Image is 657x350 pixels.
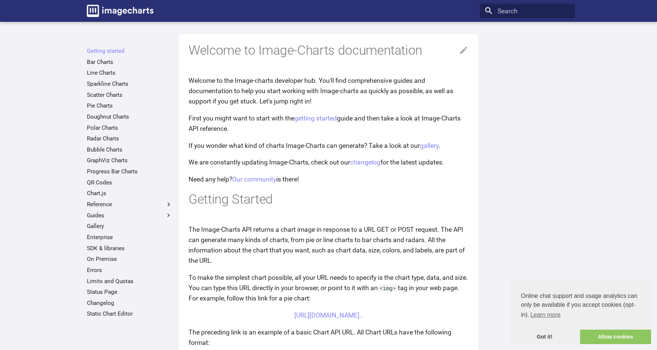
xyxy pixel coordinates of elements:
[87,201,172,208] label: Reference
[87,157,172,164] a: GraphViz Charts
[87,234,172,241] a: Enterprise
[529,309,562,320] a: learn more about cookies
[189,75,468,106] p: Welcome to the Image-charts developer hub. You'll find comprehensive guides and documentation to ...
[87,190,172,197] a: Chart.js
[87,179,172,186] a: QR Codes
[87,288,172,296] a: Status Page
[189,191,468,208] h1: Getting Started
[480,4,575,18] input: Search
[87,146,172,153] a: Bubble Charts
[87,58,172,66] a: Bar Charts
[87,113,172,120] a: Doughnut Charts
[294,115,337,122] a: getting started
[232,176,276,183] a: Our community
[87,5,153,17] img: logo
[189,272,468,303] p: To make the simplest chart possible, all your URL needs to specify is the chart type, data, and s...
[189,113,468,134] p: First you might want to start with the guide and then take a look at Image-Charts API reference.
[87,91,172,99] a: Scatter Charts
[87,212,172,219] label: Guides
[189,157,468,167] p: We are constantly updating Image-Charts, check out our for the latest updates.
[87,80,172,88] a: Sparkline Charts
[87,278,172,285] a: Limits and Quotas
[84,1,157,20] a: Image-Charts documentation
[87,245,172,252] a: SDK & libraries
[350,159,380,166] a: changelog
[294,312,363,319] a: [URL][DOMAIN_NAME]..
[378,284,398,292] code: <img>
[189,140,468,151] p: If you wonder what kind of charts Image-Charts can generate? Take a look at our .
[189,42,468,59] h1: Welcome to Image-Charts documentation
[87,255,172,263] a: On Premise
[87,47,172,55] a: Getting started
[87,168,172,175] a: Progress Bar Charts
[87,222,172,230] a: Gallery
[189,224,468,266] p: The Image-Charts API returns a chart image in response to a URL GET or POST request. The API can ...
[87,69,172,77] a: Line Charts
[87,135,172,142] a: Radar Charts
[580,330,651,344] a: allow cookies
[87,102,172,109] a: Pie Charts
[521,292,639,320] span: Online chat support and usage analytics can only be available if you accept cookies (opt-in).
[189,327,468,348] p: The preceding link is an example of a basic Chart API URL. All Chart URLs have the following format:
[87,124,172,132] a: Polar Charts
[87,310,172,317] a: Static Chart Editor
[509,280,651,344] div: cookieconsent
[420,142,438,149] a: gallery
[189,174,468,184] p: Need any help? is there!
[509,330,580,344] a: dismiss cookie message
[87,299,172,307] a: Changelog
[87,266,172,274] a: Errors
